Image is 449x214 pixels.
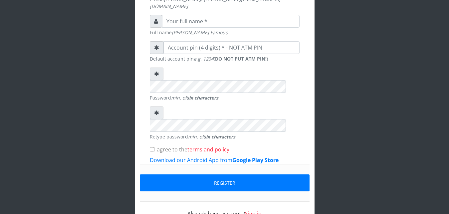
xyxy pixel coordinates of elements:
[187,146,229,153] a: terms and policy
[150,29,300,36] small: Full name
[150,55,300,62] small: Default account pin ( )
[140,174,310,191] button: Register
[171,95,218,101] em: min. of
[215,56,267,62] b: DO NOT PUT ATM PIN!
[150,147,154,151] input: I agree to theterms and policy
[162,15,300,28] input: Your full name *
[187,95,218,101] strong: six characters
[232,156,279,164] b: Google Play Store
[188,133,235,140] em: min. of
[150,133,300,140] small: Retype password
[194,56,214,62] em: e.g. 1234
[150,156,279,164] a: Download our Android App fromGoogle Play Store
[150,145,229,153] label: I agree to the
[204,133,235,140] strong: six characters
[150,94,300,101] small: Password
[163,41,300,54] input: Account pin (4 digits) * - NOT ATM PIN
[172,29,228,36] em: [PERSON_NAME] Famous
